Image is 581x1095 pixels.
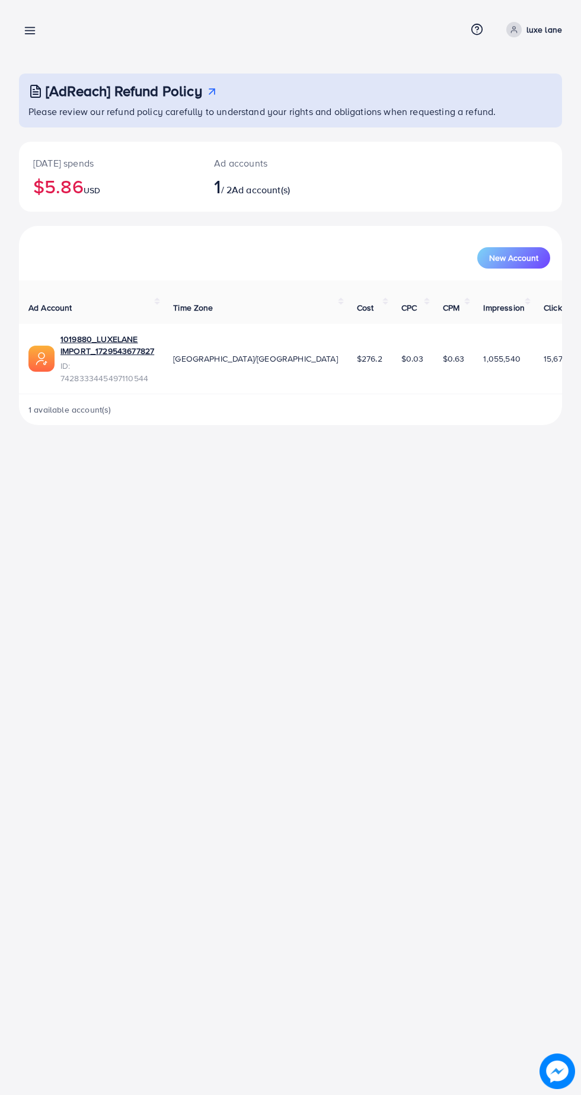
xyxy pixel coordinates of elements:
[357,302,374,314] span: Cost
[60,360,154,384] span: ID: 7428333445497110544
[28,104,555,119] p: Please review our refund policy carefully to understand your rights and obligations when requesti...
[502,22,562,37] a: luxe lane
[544,353,567,365] span: 15,672
[443,302,459,314] span: CPM
[214,175,321,197] h2: / 2
[401,302,417,314] span: CPC
[28,404,111,416] span: 1 available account(s)
[357,353,382,365] span: $276.2
[173,353,338,365] span: [GEOGRAPHIC_DATA]/[GEOGRAPHIC_DATA]
[539,1054,575,1089] img: image
[33,175,186,197] h2: $5.86
[489,254,538,262] span: New Account
[214,156,321,170] p: Ad accounts
[60,333,154,357] a: 1019880_LUXELANE IMPORT_1729543677827
[214,173,221,200] span: 1
[483,302,525,314] span: Impression
[28,346,55,372] img: ic-ads-acc.e4c84228.svg
[483,353,520,365] span: 1,055,540
[173,302,213,314] span: Time Zone
[46,82,202,100] h3: [AdReach] Refund Policy
[477,247,550,269] button: New Account
[28,302,72,314] span: Ad Account
[443,353,465,365] span: $0.63
[526,23,562,37] p: luxe lane
[544,302,566,314] span: Clicks
[401,353,424,365] span: $0.03
[84,184,100,196] span: USD
[232,183,290,196] span: Ad account(s)
[33,156,186,170] p: [DATE] spends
